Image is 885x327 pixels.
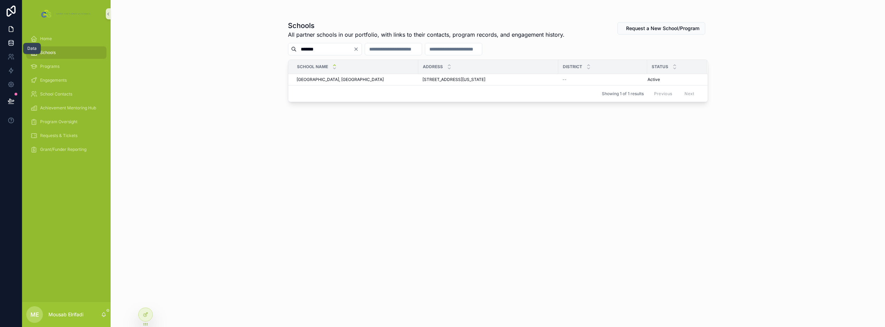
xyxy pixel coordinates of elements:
a: -- [562,77,643,82]
button: Request a New School/Program [617,22,705,35]
span: Status [652,64,668,70]
span: [GEOGRAPHIC_DATA], [GEOGRAPHIC_DATA] [297,77,384,82]
div: Data [27,46,37,51]
a: Schools [26,46,106,59]
a: [STREET_ADDRESS][US_STATE] [422,77,554,82]
span: Active [648,77,660,82]
span: Engagements [40,78,67,83]
div: scrollable content [22,28,111,165]
a: Achievement Mentoring Hub [26,102,106,114]
span: Programs [40,64,59,69]
p: Mousab Elrifadi [48,311,83,318]
span: Program Oversight [40,119,77,125]
a: Requests & Tickets [26,129,106,142]
a: Program Oversight [26,116,106,128]
span: Request a New School/Program [626,25,699,32]
img: App logo [40,8,93,19]
a: Programs [26,60,106,73]
span: Schools [40,50,56,55]
span: ME [30,310,39,319]
a: Home [26,33,106,45]
a: [GEOGRAPHIC_DATA], [GEOGRAPHIC_DATA] [297,77,414,82]
span: -- [562,77,567,82]
span: Address [423,64,443,70]
span: All partner schools in our portfolio, with links to their contacts, program records, and engageme... [288,30,565,39]
button: Clear [353,46,362,52]
a: Active [648,77,699,82]
span: Achievement Mentoring Hub [40,105,96,111]
span: Showing 1 of 1 results [602,91,644,97]
span: Home [40,36,52,42]
span: School Name [297,64,328,70]
span: [STREET_ADDRESS][US_STATE] [422,77,485,82]
span: District [563,64,582,70]
span: Requests & Tickets [40,133,77,138]
span: Grant/Funder Reporting [40,147,86,152]
span: School Contacts [40,91,72,97]
a: Engagements [26,74,106,87]
a: School Contacts [26,88,106,100]
h1: Schools [288,21,565,30]
a: Grant/Funder Reporting [26,143,106,156]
